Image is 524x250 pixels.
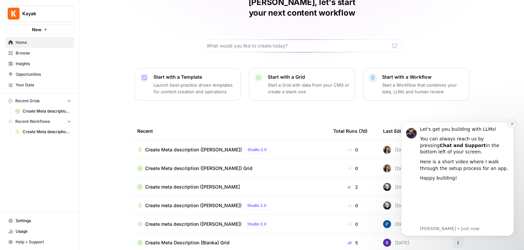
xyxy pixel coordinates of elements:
[383,202,391,209] img: a2eqamhmdthocwmr1l2lqiqck0lu
[137,122,323,140] div: Recent
[5,5,74,22] button: Workspace: Kayak
[333,239,372,246] div: 5
[117,4,125,12] button: Dismiss notification
[383,122,408,140] div: Last Edited
[154,74,235,80] p: Start with a Template
[16,239,71,245] span: Help + Support
[145,184,240,190] span: Create meta description ([PERSON_NAME]
[363,68,470,101] button: Start with a WorkflowStart a Workflow that combines your data, LLMs and human review
[383,239,409,247] div: [DATE]
[145,165,253,172] span: Create Meta description ([PERSON_NAME]) Grid
[22,10,62,17] span: Kayak
[383,202,409,209] div: [DATE]
[137,202,323,209] a: Create meta description ([PERSON_NAME])Studio 2.0
[382,82,464,95] p: Start a Workflow that combines your data, LLMs and human review
[16,228,71,234] span: Usage
[268,82,350,95] p: Start a Grid with data from your CMS or create a blank one
[248,147,267,153] span: Studio 2.0
[16,71,71,77] span: Opportunities
[383,164,391,172] img: re7xpd5lpd6r3te7ued3p9atxw8h
[247,203,266,208] span: Studio 2.0
[5,48,74,58] a: Browse
[333,146,372,153] div: 0
[23,129,71,135] span: Create Meta description ([PERSON_NAME])
[135,68,241,101] button: Start with a TemplateLaunch best-practice driven templates for content creation and operations
[154,82,235,95] p: Launch best-practice driven templates for content creation and operations
[16,61,71,67] span: Insights
[16,50,71,56] span: Browse
[15,98,40,104] span: Recent Grids
[12,106,74,117] a: Create Meta description ([PERSON_NAME]) Grid
[5,37,74,48] a: Home
[391,116,524,240] iframe: Intercom notifications message
[16,40,71,45] span: Home
[333,122,367,140] div: Total Runs (7d)
[333,184,372,190] div: 2
[383,220,409,228] div: [DATE]
[249,68,355,101] button: Start with a GridStart a Grid with data from your CMS or create a blank one
[16,82,71,88] span: Your Data
[145,146,242,153] span: Create Meta description ([PERSON_NAME])
[333,202,372,209] div: 0
[8,8,20,20] img: Kayak Logo
[383,146,409,154] div: [DATE]
[268,74,350,80] p: Start with a Grid
[12,126,74,137] a: Create Meta description ([PERSON_NAME])
[5,58,74,69] a: Insights
[383,220,391,228] img: pl7e58t6qlk7gfgh2zr3oyga3gis
[5,215,74,226] a: Settings
[137,239,323,246] a: Create Meta Description (Blanka) Grid
[5,226,74,237] a: Usage
[145,202,242,209] span: Create meta description ([PERSON_NAME])
[137,220,323,228] a: Create meta description ([PERSON_NAME])Studio 2.0
[23,108,71,114] span: Create Meta description ([PERSON_NAME]) Grid
[333,165,372,172] div: 0
[383,164,409,172] div: [DATE]
[137,146,323,154] a: Create Meta description ([PERSON_NAME])Studio 2.0
[5,96,74,106] button: Recent Grids
[207,42,389,49] input: What would you like to create today?
[333,221,372,227] div: 0
[29,110,118,116] p: Message from Steven, sent Just now
[383,146,391,154] img: re7xpd5lpd6r3te7ued3p9atxw8h
[29,69,118,109] iframe: youtube
[383,239,391,247] img: jvddonxhcv6d8mdj523g41zi7sv7
[5,237,74,247] button: Help + Support
[247,221,266,227] span: Studio 2.0
[145,221,242,227] span: Create meta description ([PERSON_NAME])
[5,117,74,126] button: Recent Workflows
[32,26,42,33] span: New
[137,165,323,172] a: Create Meta description ([PERSON_NAME]) Grid
[383,183,409,191] div: [DATE]
[383,183,391,191] img: a2eqamhmdthocwmr1l2lqiqck0lu
[5,80,74,90] a: Your Data
[382,74,464,80] p: Start with a Workflow
[145,239,230,246] span: Create Meta Description (Blanka) Grid
[5,69,74,80] a: Opportunities
[5,25,74,35] button: New
[137,184,323,190] a: Create meta description ([PERSON_NAME]
[15,119,50,125] span: Recent Workflows
[16,218,71,224] span: Settings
